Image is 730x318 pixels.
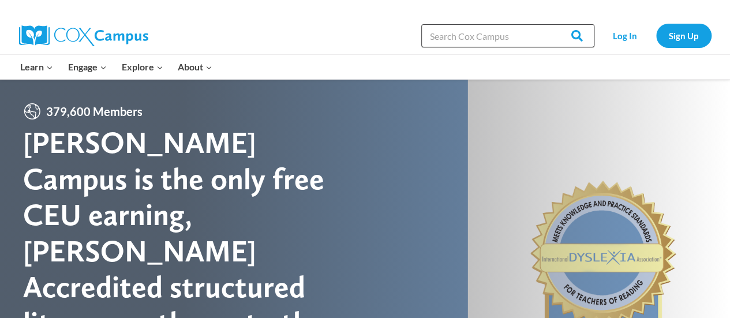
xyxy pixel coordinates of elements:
nav: Secondary Navigation [600,24,712,47]
span: 379,600 Members [42,102,147,121]
a: Sign Up [656,24,712,47]
button: Child menu of About [170,55,220,79]
input: Search Cox Campus [421,24,594,47]
img: Cox Campus [19,25,148,46]
nav: Primary Navigation [13,55,220,79]
button: Child menu of Explore [114,55,171,79]
button: Child menu of Engage [61,55,114,79]
button: Child menu of Learn [13,55,61,79]
a: Log In [600,24,650,47]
